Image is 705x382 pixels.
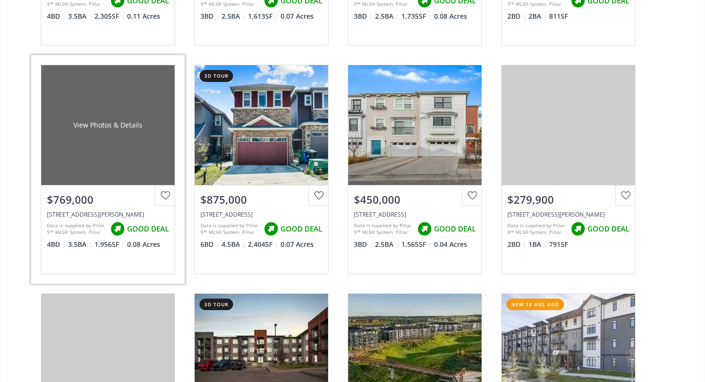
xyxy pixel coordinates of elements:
a: $279,900[STREET_ADDRESS][PERSON_NAME]Data is supplied by Pillar 9™ MLS® System. Pillar 9™ is the ... [492,55,645,283]
span: 0.08 Acres [434,12,467,21]
div: $875,000 [200,192,322,207]
span: 3 BD [354,240,373,249]
span: 0.08 Acres [127,240,160,249]
div: Data is supplied by Pillar 9™ MLS® System. Pillar 9™ is the owner of the copyright in its MLS® Sy... [507,222,566,236]
span: 0.04 Acres [434,240,467,249]
div: Data is supplied by Pillar 9™ MLS® System. Pillar 9™ is the owner of the copyright in its MLS® Sy... [47,222,106,236]
span: 1,613 SF [248,12,278,21]
div: View Photos & Details [73,120,142,130]
span: 1,956 SF [94,240,125,249]
span: 2,404 SF [248,240,278,249]
span: 0.11 Acres [127,12,160,21]
span: 6 BD [200,240,219,249]
span: 2 BA [529,12,547,21]
div: 195 Kincora Glen Road NW #115, Calgary, AB T3R 0S3 [507,210,629,219]
img: rating icon [415,220,434,239]
span: 2.5 BA [375,12,399,21]
span: 1 BA [529,240,547,249]
img: rating icon [568,220,587,239]
div: 353 Nolanhurst Crescent NW, Calgary, AB T3R 0Z1 [200,210,322,219]
div: $769,000 [47,192,169,207]
span: GOOD DEAL [587,224,629,234]
img: rating icon [108,220,127,239]
span: 2 BD [507,240,526,249]
span: 3.5 BA [68,240,92,249]
span: 3 BD [200,12,219,21]
span: 0.07 Acres [281,12,314,21]
span: 4.5 BA [222,240,246,249]
span: 1,735 SF [401,12,432,21]
div: 381 Kincora Glen Rise NW, Calgary, AB T3R0B5 [47,210,169,219]
div: Data is supplied by Pillar 9™ MLS® System. Pillar 9™ is the owner of the copyright in its MLS® Sy... [354,222,412,236]
span: 2 BD [507,12,526,21]
span: 2.5 BA [375,240,399,249]
span: 4 BD [47,240,66,249]
a: 3d tour$875,000[STREET_ADDRESS]Data is supplied by Pillar 9™ MLS® System. Pillar 9™ is the owner ... [185,55,338,283]
span: 0.07 Acres [281,240,314,249]
span: 1,565 SF [401,240,432,249]
img: rating icon [261,220,281,239]
span: GOOD DEAL [281,224,322,234]
span: 3 BD [354,12,373,21]
div: $279,900 [507,192,629,207]
span: 811 SF [549,12,568,21]
span: 4 BD [47,12,66,21]
span: GOOD DEAL [434,224,476,234]
div: $450,000 [354,192,476,207]
span: 2.5 BA [222,12,246,21]
a: $450,000[STREET_ADDRESS]Data is supplied by Pillar 9™ MLS® System. Pillar 9™ is the owner of the ... [338,55,492,283]
span: 2,305 SF [94,12,125,21]
span: 791 SF [549,240,568,249]
a: View Photos & Details$769,000[STREET_ADDRESS][PERSON_NAME]Data is supplied by Pillar 9™ MLS® Syst... [31,55,185,283]
div: 202 Nolanfield Villas NW, Calgary, AB T3R 0T9 [354,210,476,219]
div: Data is supplied by Pillar 9™ MLS® System. Pillar 9™ is the owner of the copyright in its MLS® Sy... [200,222,259,236]
span: GOOD DEAL [127,224,169,234]
span: 3.5 BA [68,12,92,21]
